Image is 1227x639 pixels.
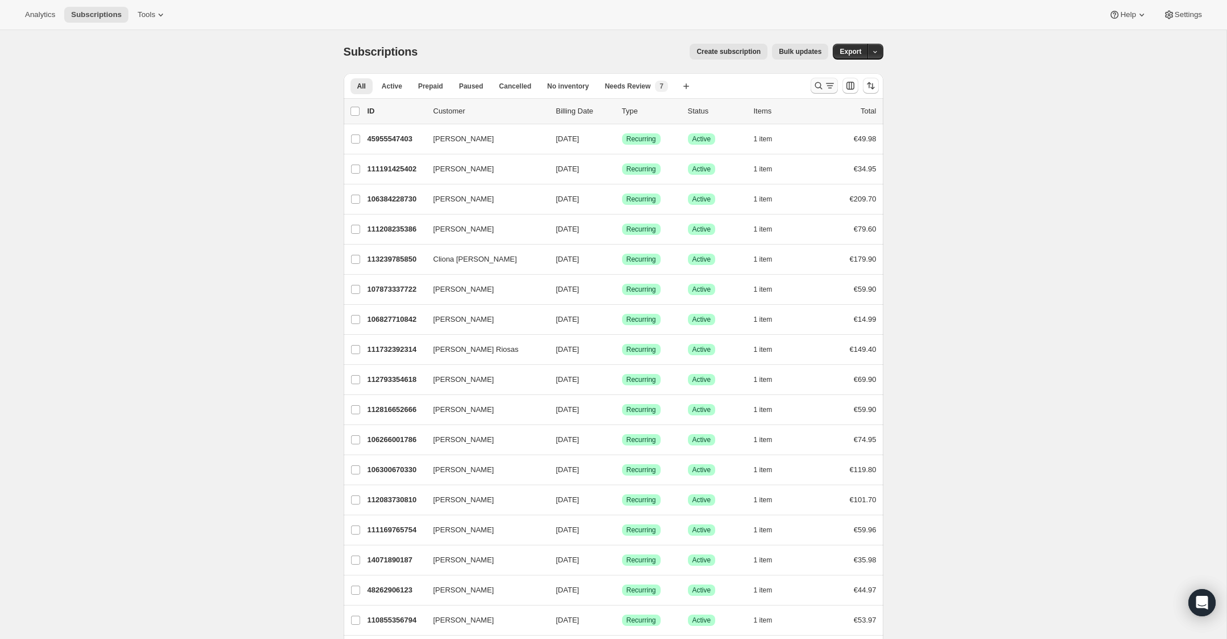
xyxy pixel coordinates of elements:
[433,254,517,265] span: Cliona [PERSON_NAME]
[368,106,424,117] p: ID
[556,435,579,444] span: [DATE]
[433,106,547,117] p: Customer
[382,82,402,91] span: Active
[556,255,579,263] span: [DATE]
[692,405,711,414] span: Active
[850,495,877,504] span: €101.70
[433,404,494,415] span: [PERSON_NAME]
[754,495,773,505] span: 1 item
[660,82,663,91] span: 7
[368,194,424,205] p: 106384228730
[427,521,540,539] button: [PERSON_NAME]
[368,312,877,327] div: 106827710842[PERSON_NAME][DATE]SuccessRecurringSuccessActive1 item€14.99
[344,45,418,58] span: Subscriptions
[772,44,828,60] button: Bulk updates
[368,163,424,175] p: 111191425402
[368,314,424,325] p: 106827710842
[427,431,540,449] button: [PERSON_NAME]
[854,435,877,444] span: €74.95
[433,163,494,175] span: [PERSON_NAME]
[692,495,711,505] span: Active
[427,280,540,299] button: [PERSON_NAME]
[692,556,711,565] span: Active
[863,78,879,94] button: Sort the results
[556,195,579,203] span: [DATE]
[692,586,711,595] span: Active
[850,255,877,263] span: €179.90
[368,131,877,147] div: 45955547403[PERSON_NAME][DATE]SuccessRecurringSuccessActive1 item€49.98
[368,224,424,235] p: 111208235386
[556,556,579,564] span: [DATE]
[556,345,579,354] span: [DATE]
[427,190,540,208] button: [PERSON_NAME]
[854,586,877,594] span: €44.97
[556,165,579,173] span: [DATE]
[1157,7,1209,23] button: Settings
[556,616,579,624] span: [DATE]
[627,616,656,625] span: Recurring
[368,254,424,265] p: 113239785850
[627,556,656,565] span: Recurring
[433,344,519,355] span: [PERSON_NAME] Riosas
[754,402,785,418] button: 1 item
[850,195,877,203] span: €209.70
[854,315,877,323] span: €14.99
[692,465,711,474] span: Active
[433,284,494,295] span: [PERSON_NAME]
[418,82,443,91] span: Prepaid
[627,195,656,204] span: Recurring
[368,615,424,626] p: 110855356794
[368,342,877,358] div: 111732392314[PERSON_NAME] Riosas[DATE]SuccessRecurringSuccessActive1 item€149.40
[556,526,579,534] span: [DATE]
[433,464,494,476] span: [PERSON_NAME]
[854,375,877,384] span: €69.90
[627,315,656,324] span: Recurring
[754,465,773,474] span: 1 item
[368,251,877,267] div: 113239785850Cliona [PERSON_NAME][DATE]SuccessRecurringSuccessActive1 item€179.90
[131,7,173,23] button: Tools
[627,225,656,234] span: Recurring
[754,522,785,538] button: 1 item
[556,315,579,323] span: [DATE]
[368,585,424,596] p: 48262906123
[433,194,494,205] span: [PERSON_NAME]
[368,284,424,295] p: 107873337722
[627,526,656,535] span: Recurring
[25,10,55,19] span: Analytics
[754,281,785,297] button: 1 item
[433,494,494,506] span: [PERSON_NAME]
[1175,10,1202,19] span: Settings
[754,405,773,414] span: 1 item
[368,522,877,538] div: 111169765754[PERSON_NAME][DATE]SuccessRecurringSuccessActive1 item€59.96
[427,250,540,268] button: Cliona [PERSON_NAME]
[1120,10,1136,19] span: Help
[692,225,711,234] span: Active
[64,7,128,23] button: Subscriptions
[368,106,877,117] div: IDCustomerBilling DateTypeStatusItemsTotal
[427,581,540,599] button: [PERSON_NAME]
[754,106,811,117] div: Items
[754,612,785,628] button: 1 item
[627,345,656,354] span: Recurring
[754,552,785,568] button: 1 item
[779,47,821,56] span: Bulk updates
[754,582,785,598] button: 1 item
[850,345,877,354] span: €149.40
[861,106,876,117] p: Total
[692,616,711,625] span: Active
[842,78,858,94] button: Customize table column order and visibility
[854,225,877,233] span: €79.60
[692,134,711,144] span: Active
[556,465,579,474] span: [DATE]
[850,465,877,474] span: €119.80
[427,130,540,148] button: [PERSON_NAME]
[627,134,656,144] span: Recurring
[754,134,773,144] span: 1 item
[854,616,877,624] span: €53.97
[677,78,695,94] button: Create new view
[368,612,877,628] div: 110855356794[PERSON_NAME][DATE]SuccessRecurringSuccessActive1 item€53.97
[692,165,711,174] span: Active
[754,372,785,388] button: 1 item
[754,435,773,444] span: 1 item
[627,405,656,414] span: Recurring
